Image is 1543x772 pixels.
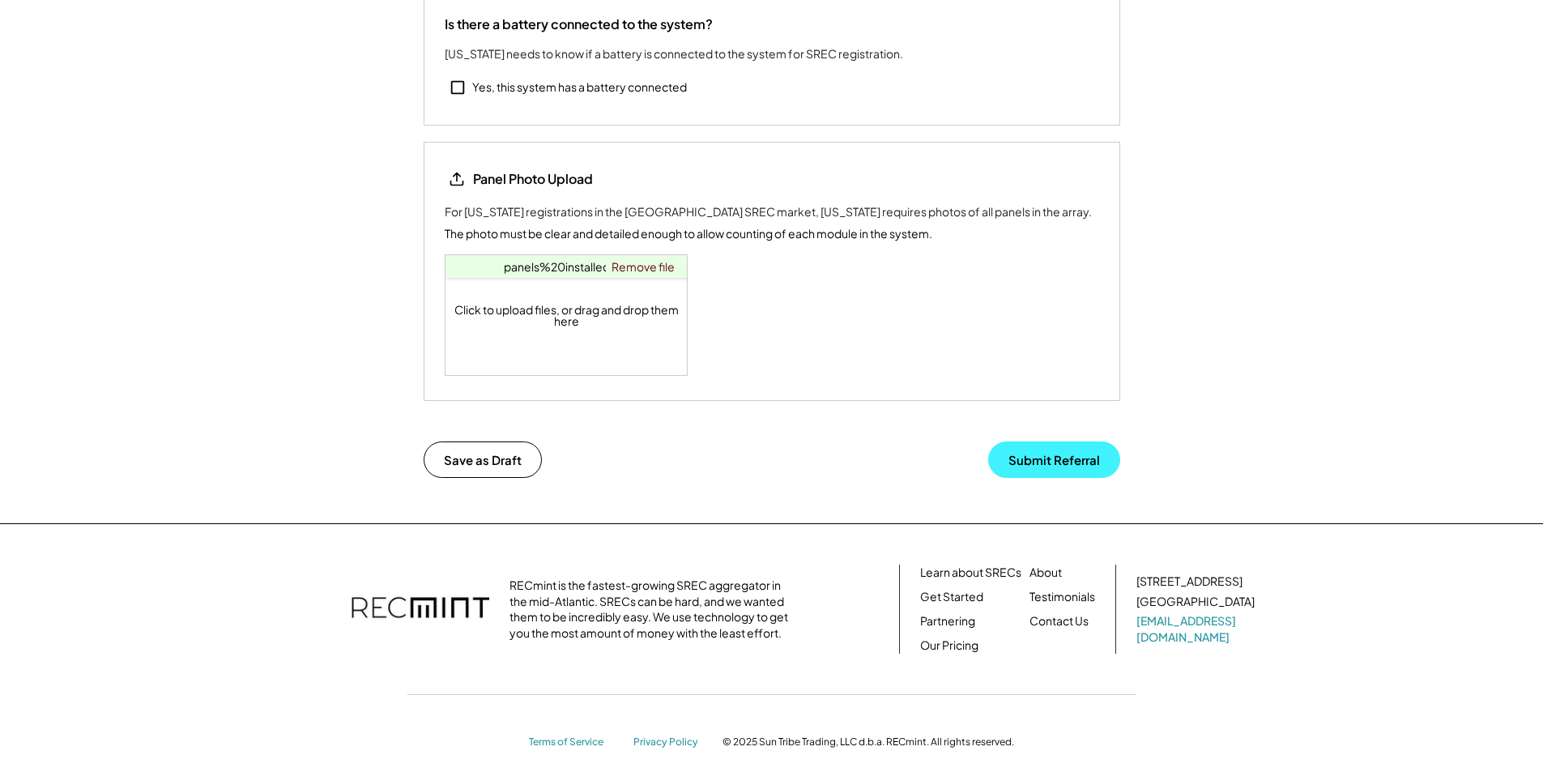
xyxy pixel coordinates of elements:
div: Click to upload files, or drag and drop them here [445,255,688,375]
button: Save as Draft [424,441,542,478]
div: Is there a battery connected to the system? [445,15,713,33]
div: [US_STATE] needs to know if a battery is connected to the system for SREC registration. [445,45,903,62]
div: [STREET_ADDRESS] [1136,574,1242,590]
div: Yes, this system has a battery connected [472,79,687,96]
a: Remove file [606,255,680,278]
div: © 2025 Sun Tribe Trading, LLC d.b.a. RECmint. All rights reserved. [722,736,1014,749]
div: RECmint is the fastest-growing SREC aggregator in the mid-Atlantic. SRECs can be hard, and we wan... [509,578,797,641]
a: Our Pricing [920,638,978,654]
div: Panel Photo Upload [473,170,593,188]
a: [EMAIL_ADDRESS][DOMAIN_NAME] [1136,613,1258,645]
a: Learn about SRECs [920,565,1021,581]
a: Terms of Service [529,736,618,749]
div: For [US_STATE] registrations in the [GEOGRAPHIC_DATA] SREC market, [US_STATE] requires photos of ... [445,203,1092,220]
img: recmint-logotype%403x.png [352,581,489,638]
a: Privacy Policy [633,736,706,749]
a: panels%20installed.jpg [504,259,630,274]
div: The photo must be clear and detailed enough to allow counting of each module in the system. [445,225,932,242]
a: Contact Us [1029,613,1089,629]
a: Testimonials [1029,589,1095,605]
button: Submit Referral [988,441,1120,478]
a: Partnering [920,613,975,629]
a: Get Started [920,589,983,605]
div: [GEOGRAPHIC_DATA] [1136,594,1255,610]
a: About [1029,565,1062,581]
